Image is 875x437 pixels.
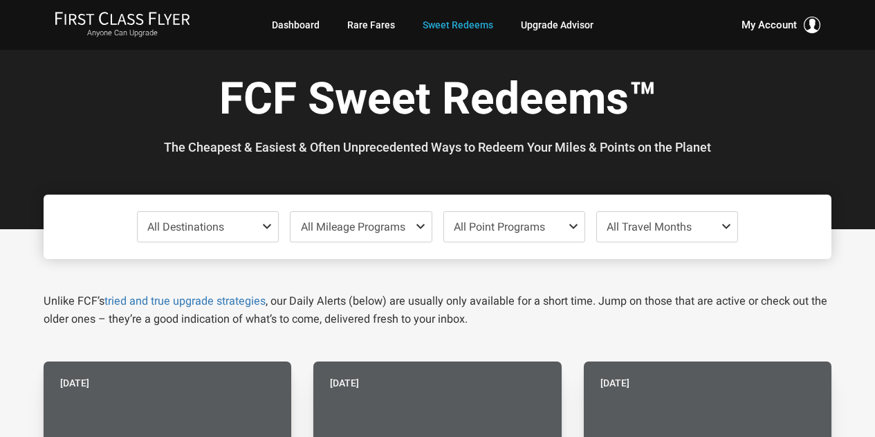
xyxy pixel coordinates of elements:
time: [DATE] [330,375,359,391]
p: Unlike FCF’s , our Daily Alerts (below) are usually only available for a short time. Jump on thos... [44,292,831,328]
a: First Class FlyerAnyone Can Upgrade [55,11,190,39]
a: Upgrade Advisor [521,12,593,37]
a: Rare Fares [347,12,395,37]
span: All Travel Months [607,220,692,233]
small: Anyone Can Upgrade [55,28,190,38]
a: tried and true upgrade strategies [104,294,266,307]
a: Dashboard [272,12,320,37]
span: All Mileage Programs [301,220,405,233]
img: First Class Flyer [55,11,190,26]
h3: The Cheapest & Easiest & Often Unprecedented Ways to Redeem Your Miles & Points on the Planet [54,141,821,154]
span: All Destinations [147,220,224,233]
button: My Account [742,17,820,33]
time: [DATE] [600,375,629,391]
time: [DATE] [60,375,89,391]
span: My Account [742,17,797,33]
span: All Point Programs [454,220,545,233]
a: Sweet Redeems [423,12,493,37]
h1: FCF Sweet Redeems™ [54,75,821,128]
